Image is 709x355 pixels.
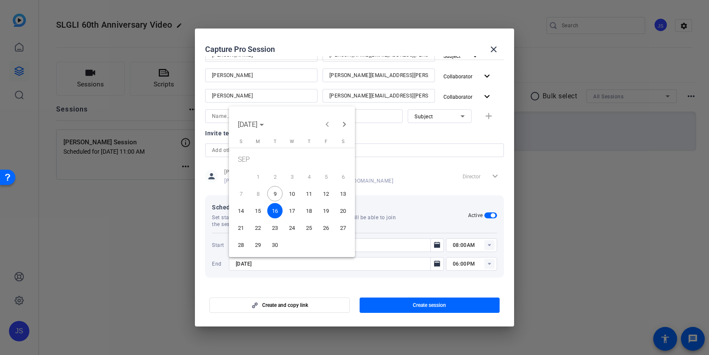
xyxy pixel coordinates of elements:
span: 20 [335,203,351,218]
button: September 14, 2025 [232,202,249,219]
span: S [240,139,243,144]
span: 26 [318,220,334,235]
button: September 6, 2025 [334,168,352,185]
button: September 26, 2025 [317,219,334,236]
span: W [290,139,294,144]
button: September 8, 2025 [249,185,266,202]
button: September 13, 2025 [334,185,352,202]
span: 16 [267,203,283,218]
span: 8 [250,186,266,201]
button: September 11, 2025 [300,185,317,202]
button: September 22, 2025 [249,219,266,236]
span: 2 [267,169,283,184]
span: 21 [233,220,249,235]
button: September 20, 2025 [334,202,352,219]
span: 12 [318,186,334,201]
button: September 23, 2025 [266,219,283,236]
button: September 29, 2025 [249,236,266,253]
span: 15 [250,203,266,218]
span: 19 [318,203,334,218]
span: M [256,139,260,144]
span: 9 [267,186,283,201]
button: September 17, 2025 [283,202,300,219]
button: September 21, 2025 [232,219,249,236]
span: 22 [250,220,266,235]
span: F [325,139,327,144]
span: 17 [284,203,300,218]
span: S [342,139,345,144]
span: 14 [233,203,249,218]
span: 23 [267,220,283,235]
button: September 10, 2025 [283,185,300,202]
span: 10 [284,186,300,201]
td: SEP [232,151,352,168]
span: 5 [318,169,334,184]
button: September 25, 2025 [300,219,317,236]
span: 11 [301,186,317,201]
span: T [274,139,277,144]
button: September 27, 2025 [334,219,352,236]
button: September 2, 2025 [266,168,283,185]
span: 4 [301,169,317,184]
button: September 28, 2025 [232,236,249,253]
span: 24 [284,220,300,235]
span: 27 [335,220,351,235]
span: T [308,139,311,144]
button: September 7, 2025 [232,185,249,202]
button: September 1, 2025 [249,168,266,185]
span: 28 [233,237,249,252]
span: 7 [233,186,249,201]
button: September 4, 2025 [300,168,317,185]
button: September 5, 2025 [317,168,334,185]
span: 18 [301,203,317,218]
button: September 12, 2025 [317,185,334,202]
button: September 9, 2025 [266,185,283,202]
button: September 15, 2025 [249,202,266,219]
button: September 30, 2025 [266,236,283,253]
span: 13 [335,186,351,201]
button: September 3, 2025 [283,168,300,185]
span: 29 [250,237,266,252]
button: Next month [336,116,353,133]
button: Choose month and year [234,117,267,132]
span: [DATE] [238,120,257,129]
button: September 19, 2025 [317,202,334,219]
button: September 24, 2025 [283,219,300,236]
span: 3 [284,169,300,184]
button: September 18, 2025 [300,202,317,219]
button: September 16, 2025 [266,202,283,219]
span: 1 [250,169,266,184]
span: 6 [335,169,351,184]
span: 30 [267,237,283,252]
span: 25 [301,220,317,235]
